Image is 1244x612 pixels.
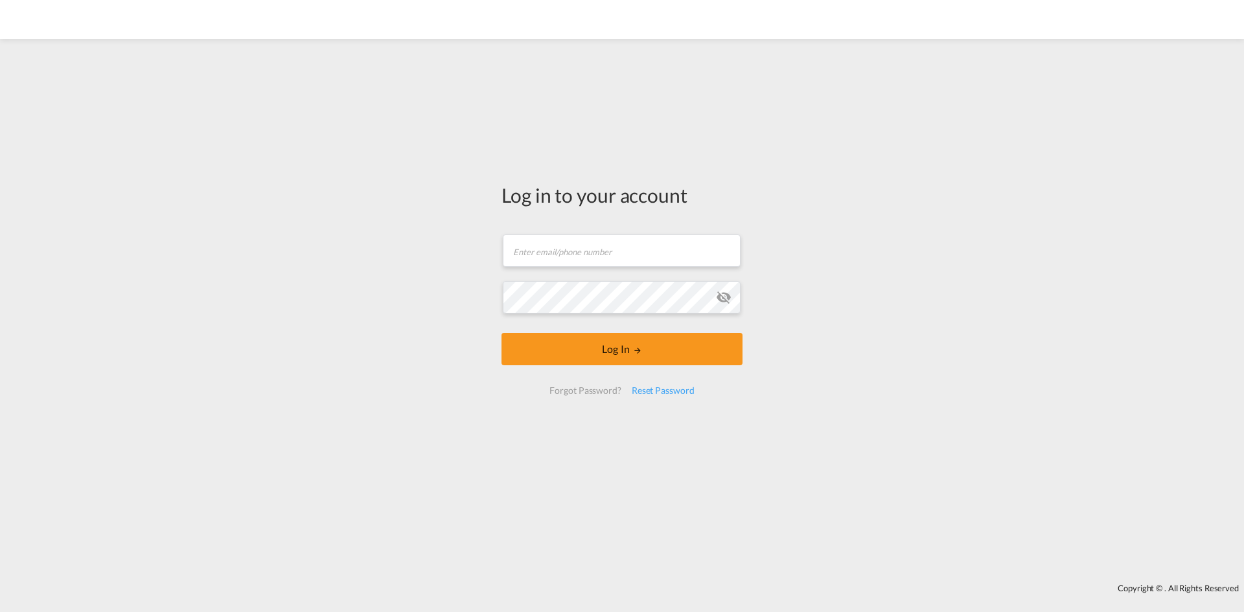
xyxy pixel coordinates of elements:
div: Forgot Password? [544,379,626,402]
button: LOGIN [501,333,743,365]
div: Reset Password [627,379,700,402]
input: Enter email/phone number [503,234,741,267]
md-icon: icon-eye-off [716,289,731,305]
div: Log in to your account [501,181,743,209]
